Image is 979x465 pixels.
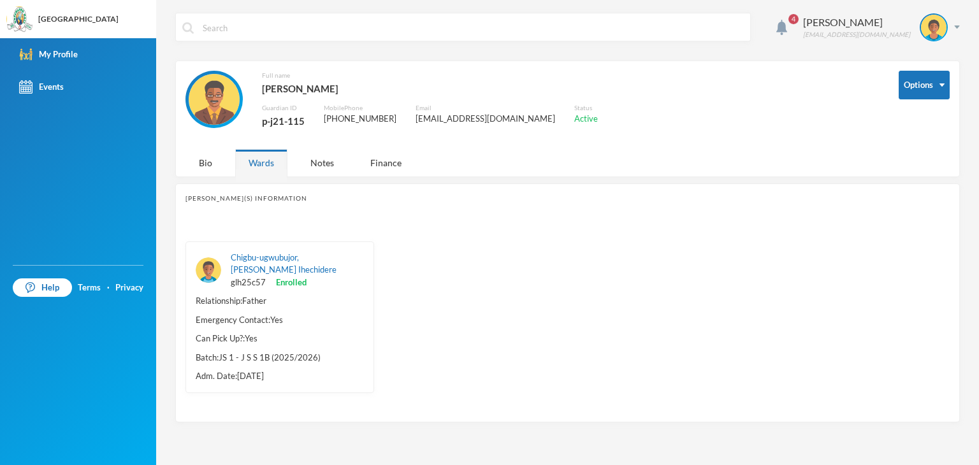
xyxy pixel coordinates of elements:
div: p-j21-115 [262,113,305,129]
div: [PERSON_NAME] [803,15,910,30]
div: Full name [262,71,598,80]
div: [PHONE_NUMBER] [324,113,396,125]
div: Relationship: Father [196,295,364,308]
img: STUDENT [921,15,946,40]
div: Events [19,80,64,94]
img: STUDENT [196,257,221,283]
span: 4 [788,14,799,24]
span: Enrolled [266,276,307,289]
img: logo [7,7,33,32]
div: [PERSON_NAME](s) Information [185,194,950,203]
a: Chigbu-ugwubujor, [PERSON_NAME] Ihechidere [231,252,337,275]
img: search [182,22,194,34]
div: · [107,282,110,294]
span: glh25c57 [231,276,266,289]
input: Search [201,13,744,42]
div: Finance [357,149,415,176]
div: Bio [185,149,226,176]
div: Notes [297,149,347,176]
div: Wards [235,149,287,176]
a: Help [13,278,72,297]
a: Terms [78,282,101,294]
a: Privacy [115,282,143,294]
img: GUARDIAN [189,74,240,125]
div: [EMAIL_ADDRESS][DOMAIN_NAME] [416,113,555,125]
div: Active [574,113,598,125]
div: [PERSON_NAME] [262,80,598,97]
div: Status [574,103,598,113]
div: [EMAIL_ADDRESS][DOMAIN_NAME] [803,30,910,39]
div: Guardian ID [262,103,305,113]
div: My Profile [19,48,78,61]
div: Mobile Phone [324,103,396,113]
div: Emergency Contact: Yes [196,314,364,327]
div: Email [416,103,555,113]
div: [GEOGRAPHIC_DATA] [38,13,119,25]
div: Adm. Date: [DATE] [196,370,364,383]
div: Batch: JS 1 - J S S 1B (2025/2026) [196,352,364,364]
div: Can Pick Up?: Yes [196,333,364,345]
button: Options [899,71,950,99]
